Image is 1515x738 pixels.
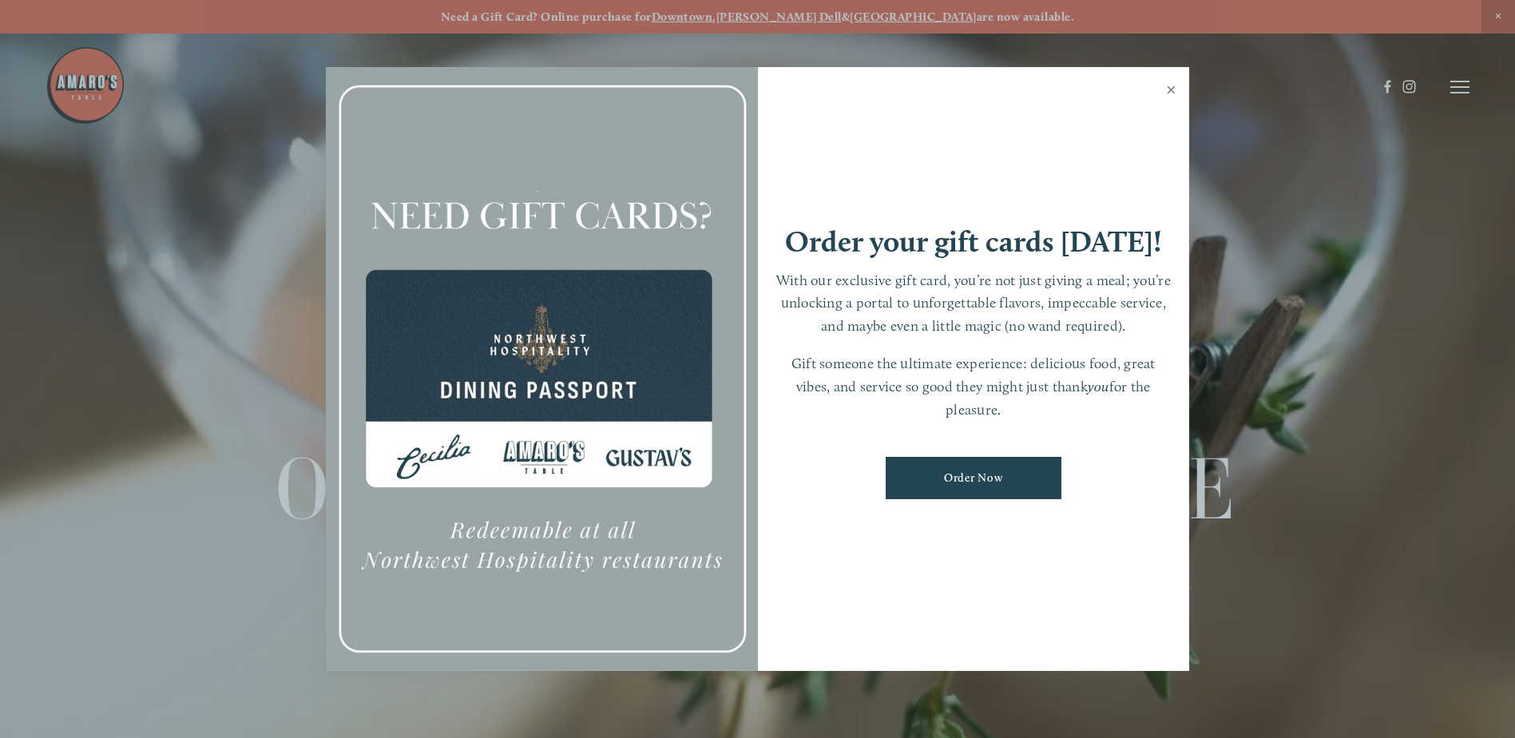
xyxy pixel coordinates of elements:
p: With our exclusive gift card, you’re not just giving a meal; you’re unlocking a portal to unforge... [774,269,1174,338]
em: you [1088,378,1109,395]
a: Close [1156,69,1187,114]
h1: Order your gift cards [DATE]! [785,227,1162,256]
a: Order Now [886,457,1061,499]
p: Gift someone the ultimate experience: delicious food, great vibes, and service so good they might... [774,352,1174,421]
